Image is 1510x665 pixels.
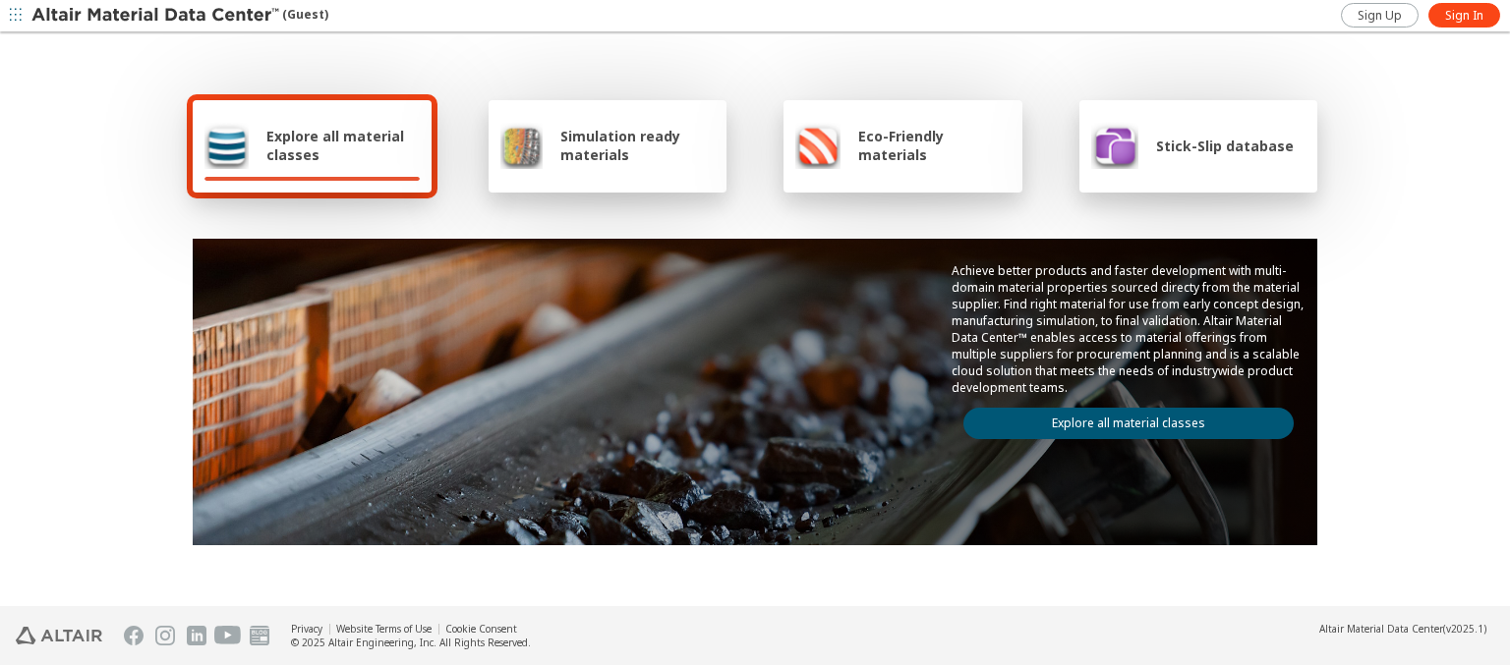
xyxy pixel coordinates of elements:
span: Eco-Friendly materials [858,127,1010,164]
span: Explore all material classes [266,127,420,164]
img: Simulation ready materials [500,122,543,169]
div: © 2025 Altair Engineering, Inc. All Rights Reserved. [291,636,531,649]
div: (Guest) [31,6,328,26]
div: (v2025.1) [1319,622,1486,636]
span: Simulation ready materials [560,127,715,164]
a: Sign In [1428,3,1500,28]
span: Sign In [1445,8,1483,24]
span: Altair Material Data Center [1319,622,1443,636]
p: Achieve better products and faster development with multi-domain material properties sourced dire... [952,262,1306,396]
a: Website Terms of Use [336,622,432,636]
a: Privacy [291,622,322,636]
span: Stick-Slip database [1156,137,1294,155]
span: Sign Up [1358,8,1402,24]
a: Sign Up [1341,3,1419,28]
img: Eco-Friendly materials [795,122,841,169]
img: Altair Engineering [16,627,102,644]
img: Explore all material classes [204,122,249,169]
a: Cookie Consent [445,622,517,636]
img: Stick-Slip database [1091,122,1138,169]
a: Explore all material classes [963,408,1294,439]
img: Altair Material Data Center [31,6,282,26]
